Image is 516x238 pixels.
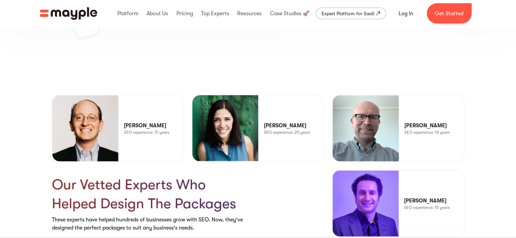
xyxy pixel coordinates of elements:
[235,3,263,24] div: Resources
[404,205,450,210] p: SEO experience: 15 years
[411,165,516,238] iframe: Chat Widget
[404,122,447,130] p: [PERSON_NAME]
[404,197,446,205] p: [PERSON_NAME]
[174,3,194,24] div: Pricing
[316,8,386,19] a: Expert Platform for SaaS
[199,3,231,24] div: Top Experts
[264,122,306,130] p: [PERSON_NAME]
[116,3,140,24] div: Platform
[40,7,97,20] img: Mayple logo
[427,3,472,24] a: Get Started
[404,130,450,135] p: SEO experience: 18 years
[124,130,169,135] p: SEO experience: 15 years
[52,216,324,232] p: These experts have helped hundreds of businesses grow with SEO. Now, they've designed the perfect...
[390,5,421,22] a: Log In
[40,7,97,20] a: home
[124,122,166,130] p: [PERSON_NAME]
[145,3,170,24] div: About Us
[52,175,324,213] p: Our vetted experts who helped design the packages
[322,9,375,18] div: Expert Platform for SaaS
[264,130,310,135] p: SEO experience: 20 years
